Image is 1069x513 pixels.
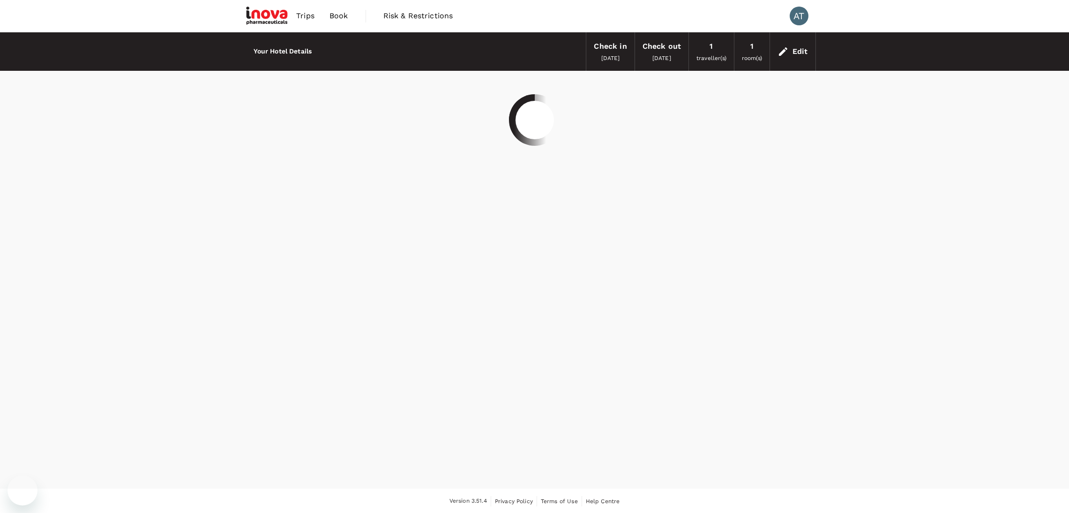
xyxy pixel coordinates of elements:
span: Risk & Restrictions [383,10,453,22]
div: AT [790,7,808,25]
span: traveller(s) [696,55,726,61]
div: Edit [792,45,808,58]
span: room(s) [742,55,762,61]
img: iNova Pharmaceuticals [246,6,289,26]
a: Help Centre [586,496,620,506]
span: [DATE] [601,55,620,61]
iframe: Botón para iniciar la ventana de mensajería [7,475,37,505]
div: 1 [710,40,713,53]
div: 1 [750,40,754,53]
span: Help Centre [586,498,620,505]
span: Book [329,10,348,22]
h6: Your Hotel Details [254,46,312,57]
div: Check in [594,40,627,53]
a: Terms of Use [541,496,578,506]
span: [DATE] [652,55,671,61]
span: Terms of Use [541,498,578,505]
div: Check out [643,40,681,53]
span: Privacy Policy [495,498,533,505]
a: Privacy Policy [495,496,533,506]
span: Trips [296,10,314,22]
span: Version 3.51.4 [449,497,487,506]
